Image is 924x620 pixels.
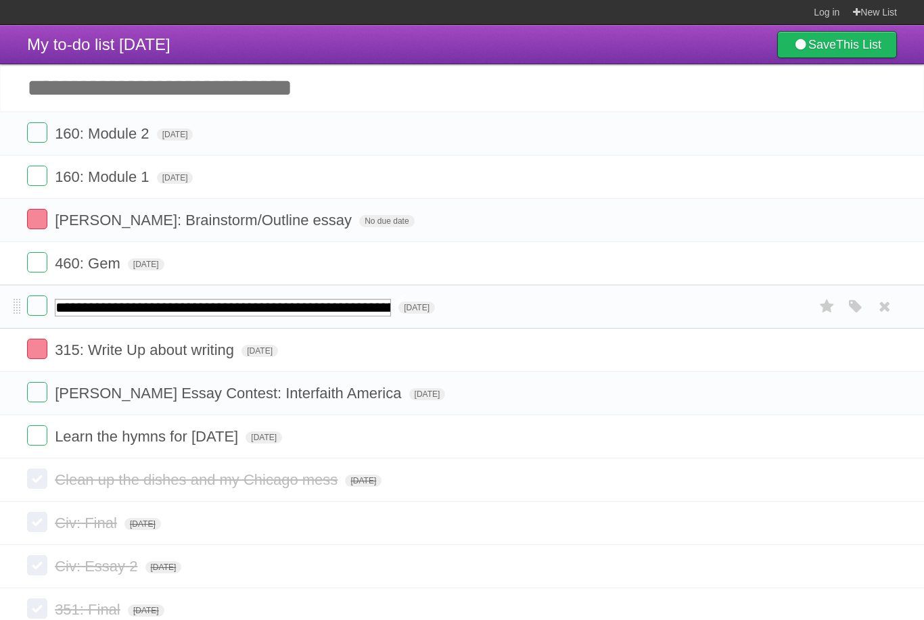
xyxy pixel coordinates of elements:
[55,255,124,272] span: 460: Gem
[55,558,141,575] span: Civ: Essay 2
[27,295,47,316] label: Done
[55,471,341,488] span: Clean up the dishes and my Chicago mess
[27,382,47,402] label: Done
[777,31,897,58] a: SaveThis List
[157,128,193,141] span: [DATE]
[55,428,241,445] span: Learn the hymns for [DATE]
[241,345,278,357] span: [DATE]
[128,604,164,617] span: [DATE]
[409,388,446,400] span: [DATE]
[27,35,170,53] span: My to-do list [DATE]
[814,295,840,318] label: Star task
[27,166,47,186] label: Done
[398,302,435,314] span: [DATE]
[55,385,405,402] span: [PERSON_NAME] Essay Contest: Interfaith America
[27,555,47,575] label: Done
[27,469,47,489] label: Done
[55,168,152,185] span: 160: Module 1
[27,122,47,143] label: Done
[55,515,120,531] span: Civ: Final
[124,518,161,530] span: [DATE]
[27,209,47,229] label: Done
[359,215,414,227] span: No due date
[27,512,47,532] label: Done
[55,601,124,618] span: 351: Final
[27,598,47,619] label: Done
[246,431,282,444] span: [DATE]
[27,425,47,446] label: Done
[128,258,164,270] span: [DATE]
[27,252,47,272] label: Done
[55,212,355,229] span: [PERSON_NAME]: Brainstorm/Outline essay
[55,341,237,358] span: 315: Write Up about writing
[157,172,193,184] span: [DATE]
[145,561,182,573] span: [DATE]
[836,38,881,51] b: This List
[55,125,152,142] span: 160: Module 2
[345,475,382,487] span: [DATE]
[27,339,47,359] label: Done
